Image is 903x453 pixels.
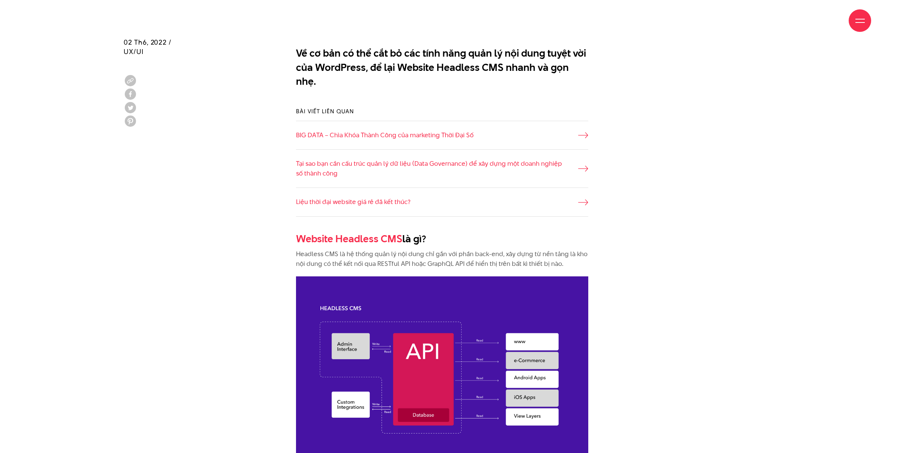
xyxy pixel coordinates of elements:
a: Liệu thời đại website giá rẻ đã kết thúc? [296,197,588,207]
a: BIG DATA – Chìa Khóa Thành Công của marketing Thời Đại Số [296,130,588,140]
p: Headless CMS là hệ thống quản lý nội dung chỉ gắn với phần back-end, xây dựng từ nền tảng là kho ... [296,249,588,268]
a: Tại sao bạn cần cấu trúc quản lý dữ liệu (Data Governance) để xây dựng một doanh nghiệp số thành ... [296,159,588,178]
span: 02 Th6, 2022 / UX/UI [124,37,172,56]
p: Về cơ bản có thể cắt bỏ các tính năng quản lý nội dung tuyệt vời của WordPress, để lại Website He... [296,46,588,88]
h3: Bài viết liên quan [296,107,588,115]
a: Website Headless CMS [296,232,402,246]
h2: là gì? [296,232,588,246]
